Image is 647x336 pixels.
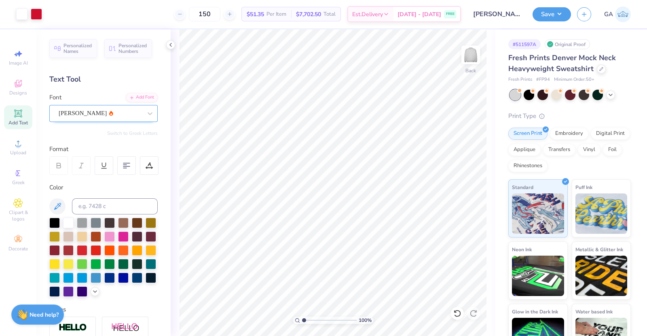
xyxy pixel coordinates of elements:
span: Est. Delivery [352,10,383,19]
span: 100 % [359,317,372,324]
span: Designs [9,90,27,96]
input: e.g. 7428 c [72,198,158,214]
span: Total [323,10,336,19]
span: Clipart & logos [4,209,32,222]
span: [DATE] - [DATE] [398,10,441,19]
div: Styles [49,305,158,314]
span: Per Item [266,10,286,19]
span: # FP94 [536,76,550,83]
div: Color [49,183,158,192]
div: Print Type [508,111,631,121]
input: – – [189,7,220,21]
div: Original Proof [545,39,590,49]
span: $7,702.50 [296,10,321,19]
div: Screen Print [508,128,548,140]
div: Applique [508,144,541,156]
span: Upload [10,149,26,156]
div: Digital Print [591,128,630,140]
span: Standard [512,183,533,191]
a: GA [604,6,631,22]
span: Fresh Prints Denver Mock Neck Heavyweight Sweatshirt [508,53,616,73]
label: Font [49,93,61,102]
img: Standard [512,193,564,234]
img: Metallic & Glitter Ink [575,256,628,296]
div: Transfers [543,144,575,156]
img: Gaurisha Aggarwal [615,6,631,22]
div: Rhinestones [508,160,548,172]
span: Metallic & Glitter Ink [575,245,623,254]
div: Add Font [126,93,158,102]
div: Foil [603,144,622,156]
span: Personalized Numbers [118,43,147,54]
div: Embroidery [550,128,588,140]
span: Image AI [9,60,28,66]
span: Decorate [8,246,28,252]
img: Neon Ink [512,256,564,296]
span: Puff Ink [575,183,592,191]
div: Vinyl [578,144,600,156]
div: Format [49,145,159,154]
span: GA [604,10,613,19]
span: Add Text [8,120,28,126]
img: Back [463,47,479,63]
button: Save [533,7,571,21]
strong: Need help? [30,311,59,319]
div: Back [465,67,476,74]
button: Switch to Greek Letters [107,130,158,136]
span: Glow in the Dark Ink [512,307,558,316]
img: Stroke [59,323,87,332]
span: Personalized Names [63,43,92,54]
img: Shadow [111,323,140,333]
input: Untitled Design [467,6,526,22]
span: $51.35 [247,10,264,19]
div: Text Tool [49,74,158,85]
span: Water based Ink [575,307,613,316]
span: Neon Ink [512,245,532,254]
img: Puff Ink [575,193,628,234]
span: Greek [12,179,25,186]
span: FREE [446,11,455,17]
div: # 511597A [508,39,541,49]
span: Minimum Order: 50 + [554,76,594,83]
span: Fresh Prints [508,76,532,83]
